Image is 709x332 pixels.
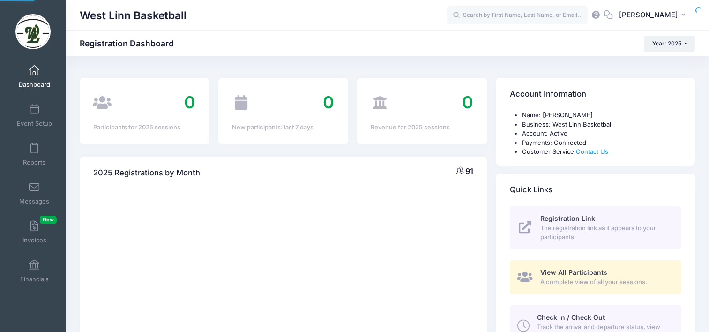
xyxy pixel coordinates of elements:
[323,92,334,113] span: 0
[232,123,334,132] div: New participants: last 7 days
[12,99,57,132] a: Event Setup
[80,38,182,48] h1: Registration Dashboard
[465,166,473,176] span: 91
[576,148,608,155] a: Contact Us
[537,313,605,321] span: Check In / Check Out
[22,236,46,244] span: Invoices
[522,138,681,148] li: Payments: Connected
[12,60,57,93] a: Dashboard
[17,120,52,128] span: Event Setup
[93,123,195,132] div: Participants for 2025 sessions
[40,216,57,224] span: New
[12,216,57,249] a: InvoicesNew
[12,177,57,210] a: Messages
[613,5,695,26] button: [PERSON_NAME]
[652,40,681,47] span: Year: 2025
[19,197,49,205] span: Messages
[540,268,607,276] span: View All Participants
[522,120,681,129] li: Business: West Linn Basketball
[93,159,200,186] h4: 2025 Registrations by Month
[80,5,187,26] h1: West Linn Basketball
[540,214,595,222] span: Registration Link
[19,81,50,89] span: Dashboard
[522,111,681,120] li: Name: [PERSON_NAME]
[15,14,51,49] img: West Linn Basketball
[371,123,473,132] div: Revenue for 2025 sessions
[540,278,671,287] span: A complete view of all your sessions.
[462,92,473,113] span: 0
[522,147,681,157] li: Customer Service:
[12,138,57,171] a: Reports
[510,176,552,203] h4: Quick Links
[12,255,57,287] a: Financials
[510,81,586,108] h4: Account Information
[644,36,695,52] button: Year: 2025
[184,92,195,113] span: 0
[447,6,588,25] input: Search by First Name, Last Name, or Email...
[510,206,681,249] a: Registration Link The registration link as it appears to your participants.
[510,260,681,294] a: View All Participants A complete view of all your sessions.
[619,10,678,20] span: [PERSON_NAME]
[522,129,681,138] li: Account: Active
[20,275,49,283] span: Financials
[540,224,671,242] span: The registration link as it appears to your participants.
[23,158,45,166] span: Reports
